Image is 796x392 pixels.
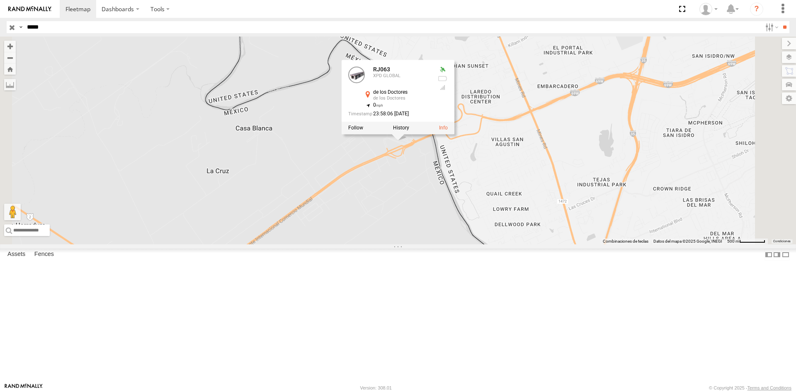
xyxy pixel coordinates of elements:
[603,239,648,244] button: Combinaciones de teclas
[439,125,448,131] a: View Asset Details
[727,239,739,243] span: 500 m
[348,125,363,131] label: Realtime tracking of Asset
[709,385,791,390] div: © Copyright 2025 -
[373,90,431,95] div: de los Doctores
[653,239,722,243] span: Datos del mapa ©2025 Google, INEGI
[373,73,431,78] div: XPD GLOBAL
[764,248,773,261] label: Dock Summary Table to the Left
[8,6,51,12] img: rand-logo.svg
[30,249,58,261] label: Fences
[5,384,43,392] a: Visit our Website
[373,66,431,73] div: RJ063
[773,240,791,243] a: Condiciones (se abre en una nueva pestaña)
[773,248,781,261] label: Dock Summary Table to the Right
[4,52,16,63] button: Zoom out
[696,3,721,15] div: Sebastian Velez
[4,79,16,90] label: Measure
[4,204,21,220] button: Arrastra el hombrecito naranja al mapa para abrir Street View
[438,75,448,82] div: No battery health information received from this device.
[373,96,431,101] div: de los Doctores
[762,21,780,33] label: Search Filter Options
[3,249,29,261] label: Assets
[781,248,790,261] label: Hide Summary Table
[750,2,763,16] i: ?
[438,84,448,91] div: Last Event GSM Signal Strength
[725,239,768,244] button: Escala del mapa: 500 m por 59 píxeles
[747,385,791,390] a: Terms and Conditions
[4,63,16,75] button: Zoom Home
[360,385,392,390] div: Version: 308.01
[438,66,448,73] div: Valid GPS Fix
[17,21,24,33] label: Search Query
[348,111,431,117] div: Date/time of location update
[373,102,383,108] span: 0
[4,41,16,52] button: Zoom in
[393,125,409,131] label: View Asset History
[782,93,796,104] label: Map Settings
